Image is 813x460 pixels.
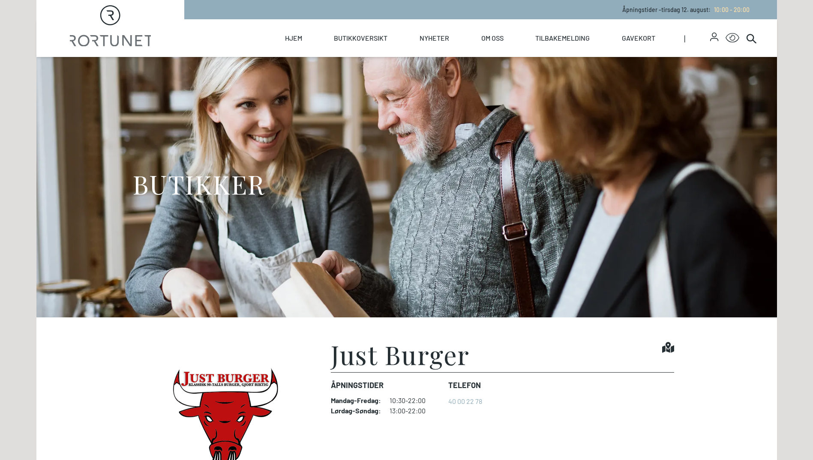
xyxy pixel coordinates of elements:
span: | [684,19,711,57]
a: 10:00 - 20:00 [711,6,750,13]
dt: Åpningstider [331,379,441,391]
dt: Lørdag - Søndag : [331,406,381,415]
a: Gavekort [622,19,655,57]
button: Open Accessibility Menu [726,31,739,45]
a: Om oss [481,19,504,57]
dd: 10:30-22:00 [390,396,441,405]
dt: Telefon [448,379,482,391]
p: Åpningstider - tirsdag 12. august : [622,5,750,14]
h1: Just Burger [331,341,470,367]
a: Tilbakemelding [535,19,590,57]
h1: BUTIKKER [132,168,265,200]
dd: 13:00-22:00 [390,406,441,415]
a: Nyheter [420,19,449,57]
span: 10:00 - 20:00 [714,6,750,13]
a: 40 00 22 78 [448,397,482,405]
a: Hjem [285,19,302,57]
a: Butikkoversikt [334,19,387,57]
dt: Mandag - Fredag : [331,396,381,405]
